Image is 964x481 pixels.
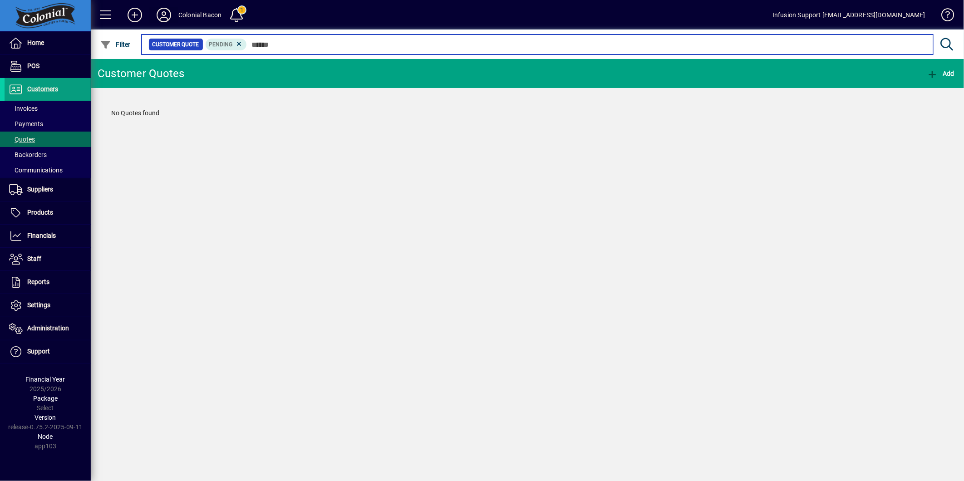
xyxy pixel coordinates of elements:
span: Package [33,395,58,402]
a: Financials [5,225,91,247]
span: Payments [9,120,43,128]
a: Settings [5,294,91,317]
a: Communications [5,162,91,178]
div: Colonial Bacon [178,8,221,22]
a: Home [5,32,91,54]
a: POS [5,55,91,78]
span: Suppliers [27,186,53,193]
span: Add [927,70,954,77]
span: Filter [100,41,131,48]
div: No Quotes found [102,99,953,127]
a: Invoices [5,101,91,116]
a: Products [5,201,91,224]
span: Administration [27,324,69,332]
span: Financial Year [26,376,65,383]
span: Support [27,348,50,355]
span: Reports [27,278,49,285]
span: POS [27,62,39,69]
span: Financials [27,232,56,239]
a: Suppliers [5,178,91,201]
a: Staff [5,248,91,270]
div: Infusion Support [EMAIL_ADDRESS][DOMAIN_NAME] [772,8,925,22]
button: Add [120,7,149,23]
a: Support [5,340,91,363]
a: Payments [5,116,91,132]
a: Administration [5,317,91,340]
a: Reports [5,271,91,294]
a: Knowledge Base [934,2,953,31]
button: Filter [98,36,133,53]
span: Communications [9,167,63,174]
span: Staff [27,255,41,262]
span: Products [27,209,53,216]
button: Profile [149,7,178,23]
span: Version [35,414,56,421]
button: Add [925,65,957,82]
span: Quotes [9,136,35,143]
span: Customers [27,85,58,93]
span: Backorders [9,151,47,158]
span: Customer Quote [152,40,199,49]
span: Home [27,39,44,46]
span: Settings [27,301,50,309]
a: Backorders [5,147,91,162]
span: Node [38,433,53,440]
div: Customer Quotes [98,66,185,81]
span: Pending [209,41,233,48]
a: Quotes [5,132,91,147]
mat-chip: Pending Status: Pending [206,39,247,50]
span: Invoices [9,105,38,112]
